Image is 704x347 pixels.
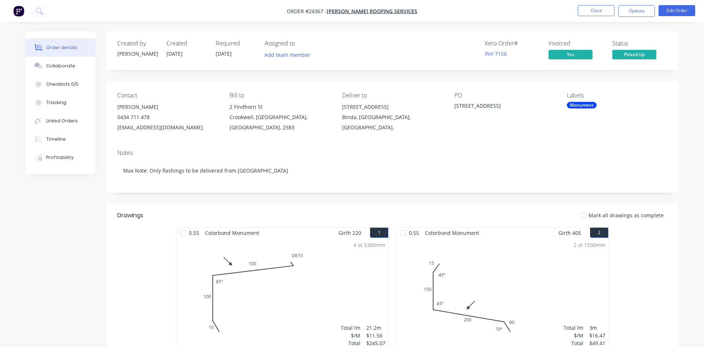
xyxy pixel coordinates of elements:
[589,339,605,347] div: $49.41
[612,50,656,61] button: Picked Up
[618,5,655,17] button: Options
[117,102,218,112] div: [PERSON_NAME]
[230,102,330,112] div: 2 Findhorn St
[366,332,385,339] div: $11.56
[341,324,360,332] div: Total lm
[117,92,218,99] div: Contact
[341,339,360,347] div: Total
[46,118,78,124] div: Linked Orders
[590,228,608,238] button: 2
[564,324,583,332] div: Total lm
[117,112,218,122] div: 0434 711 478
[117,149,667,156] div: Notes
[589,332,605,339] div: $16.47
[366,324,385,332] div: 21.2m
[46,99,66,106] div: Tracking
[327,8,417,15] a: [PERSON_NAME] Roofing Services
[26,75,95,93] button: Checklists 0/0
[573,241,605,249] div: 2 at 1500mm
[46,154,74,161] div: Profitability
[46,81,78,88] div: Checklists 0/0
[26,112,95,130] button: Linked Orders
[287,8,327,15] span: Order #24367 -
[26,93,95,112] button: Tracking
[342,112,443,133] div: Binda, [GEOGRAPHIC_DATA], [GEOGRAPHIC_DATA],
[567,92,667,99] div: Labels
[230,92,330,99] div: Bill to
[342,92,443,99] div: Deliver to
[166,40,207,47] div: Created
[370,228,388,238] button: 1
[406,228,422,238] span: 0.55
[564,339,583,347] div: Total
[265,40,338,47] div: Assigned to
[353,241,385,249] div: 4 at 5300mm
[26,38,95,57] button: Order details
[564,332,583,339] div: $/M
[485,50,507,57] a: INV-7156
[26,130,95,148] button: Timeline
[567,102,597,108] div: Monument
[186,228,202,238] span: 0.55
[117,159,667,182] div: Max Note: Only flashings to be delivered from [GEOGRAPHIC_DATA]
[612,40,667,47] div: Status
[26,148,95,167] button: Profitability
[166,50,183,57] span: [DATE]
[342,102,443,112] div: [STREET_ADDRESS]
[46,136,66,143] div: Timeline
[230,112,330,133] div: Crookwell, [GEOGRAPHIC_DATA], [GEOGRAPHIC_DATA], 2583
[366,339,385,347] div: $245.07
[46,63,75,69] div: Collaborate
[549,50,593,59] span: Yes
[549,40,604,47] div: Invoiced
[578,5,615,16] button: Close
[117,211,143,220] div: Drawings
[454,102,546,112] div: [STREET_ADDRESS]
[485,40,540,47] div: Xero Order #
[659,5,695,16] button: Edit Order
[261,50,315,60] button: Add team member
[589,324,605,332] div: 3m
[265,50,315,60] button: Add team member
[558,228,581,238] span: Girth 405
[117,102,218,133] div: [PERSON_NAME]0434 711 478[EMAIL_ADDRESS][DOMAIN_NAME]
[612,50,656,59] span: Picked Up
[202,228,262,238] span: Colorbond Monument
[422,228,482,238] span: Colorbond Monument
[117,122,218,133] div: [EMAIL_ADDRESS][DOMAIN_NAME]
[588,211,664,219] span: Mark all drawings as complete
[216,50,232,57] span: [DATE]
[338,228,361,238] span: Girth 220
[230,102,330,133] div: 2 Findhorn StCrookwell, [GEOGRAPHIC_DATA], [GEOGRAPHIC_DATA], 2583
[46,44,77,51] div: Order details
[117,50,158,58] div: [PERSON_NAME]
[341,332,360,339] div: $/M
[342,102,443,133] div: [STREET_ADDRESS]Binda, [GEOGRAPHIC_DATA], [GEOGRAPHIC_DATA],
[117,40,158,47] div: Created by
[216,40,256,47] div: Required
[454,92,555,99] div: PO
[26,57,95,75] button: Collaborate
[13,5,24,16] img: Factory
